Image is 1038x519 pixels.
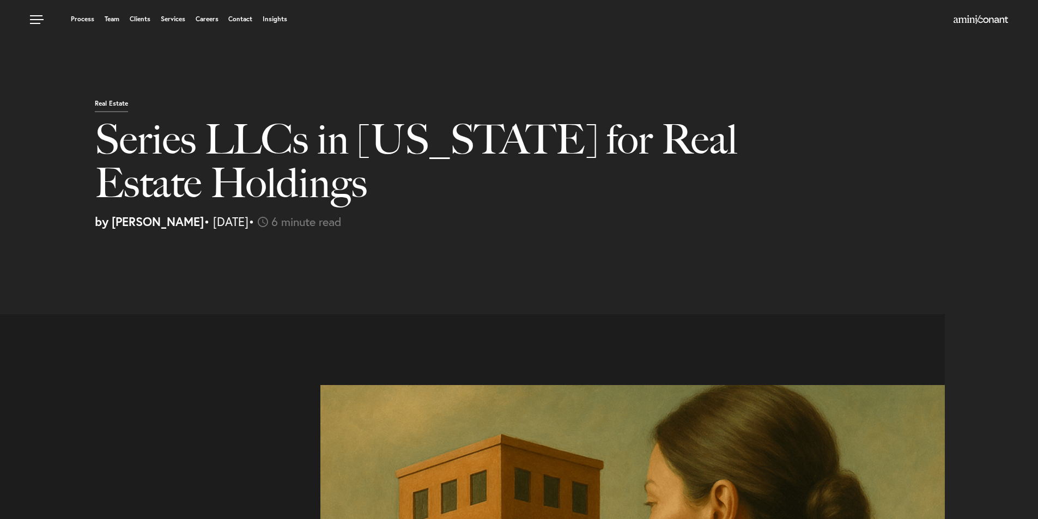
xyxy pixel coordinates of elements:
img: Amini & Conant [954,15,1008,24]
a: Team [105,16,119,22]
h1: Series LLCs in [US_STATE] for Real Estate Holdings [95,118,749,216]
a: Home [954,16,1008,25]
p: • [DATE] [95,216,1030,228]
a: Process [71,16,94,22]
p: Real Estate [95,100,128,112]
strong: by [PERSON_NAME] [95,213,204,229]
a: Services [161,16,185,22]
a: Careers [196,16,218,22]
span: 6 minute read [271,213,342,229]
a: Clients [130,16,150,22]
span: • [248,213,254,229]
a: Contact [228,16,252,22]
img: icon-time-light.svg [258,217,268,227]
a: Insights [263,16,287,22]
